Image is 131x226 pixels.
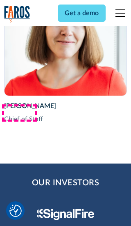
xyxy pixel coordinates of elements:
[4,6,30,23] img: Logo of the analytics and reporting company Faros.
[9,205,22,217] button: Cookie Settings
[4,114,127,124] div: Chief of Staff
[58,5,106,22] a: Get a demo
[37,209,95,220] img: Signal Fire Logo
[4,6,30,23] a: home
[32,177,99,189] h2: Our Investors
[4,101,127,111] div: [PERSON_NAME]
[9,205,22,217] img: Revisit consent button
[111,3,127,23] div: menu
